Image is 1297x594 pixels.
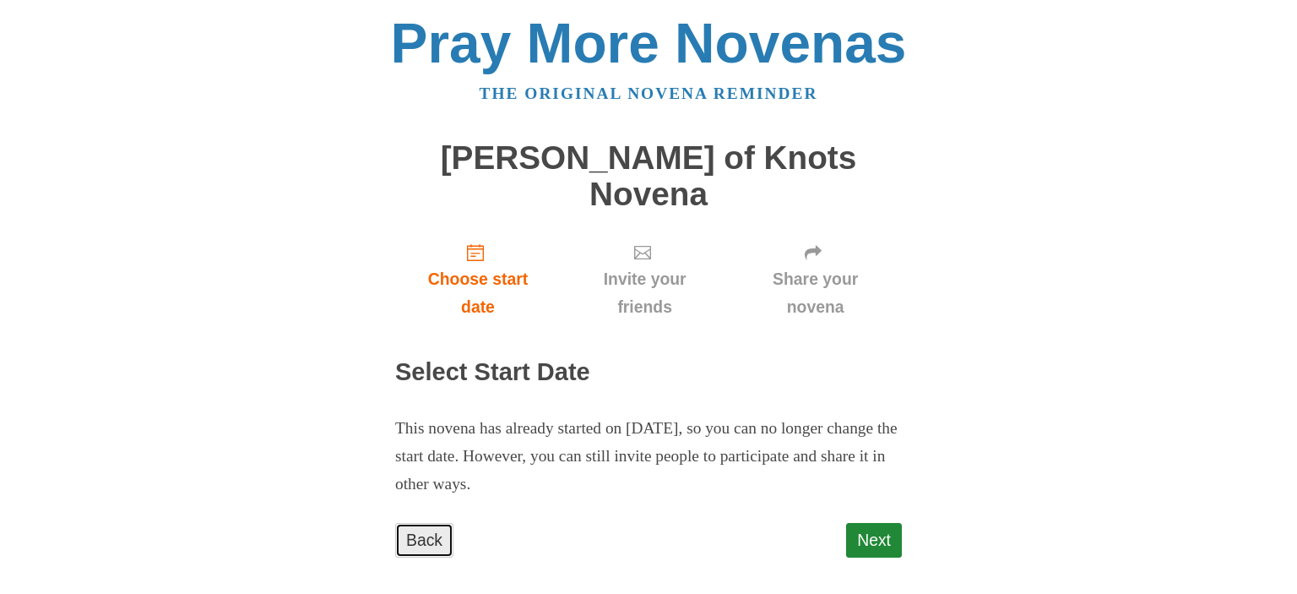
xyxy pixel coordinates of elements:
[578,265,712,321] span: Invite your friends
[561,229,729,330] a: Invite your friends
[395,229,561,330] a: Choose start date
[395,523,453,558] a: Back
[395,415,902,499] p: This novena has already started on [DATE], so you can no longer change the start date. However, y...
[395,140,902,212] h1: [PERSON_NAME] of Knots Novena
[729,229,902,330] a: Share your novena
[395,359,902,386] h2: Select Start Date
[846,523,902,558] a: Next
[480,84,818,102] a: The original novena reminder
[746,265,885,321] span: Share your novena
[412,265,544,321] span: Choose start date
[391,12,907,74] a: Pray More Novenas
